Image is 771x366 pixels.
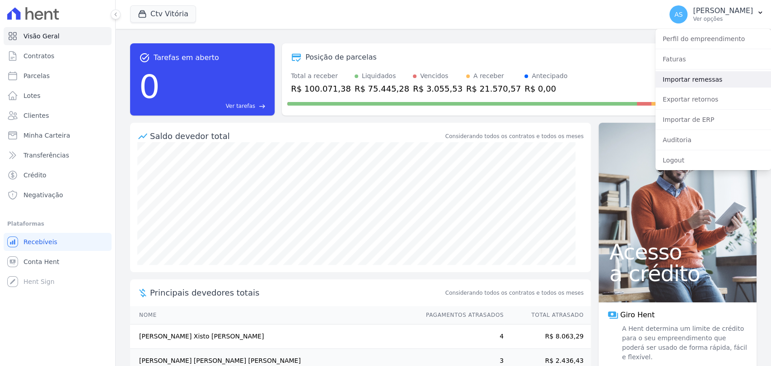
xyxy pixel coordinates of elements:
span: Transferências [23,151,69,160]
div: R$ 21.570,57 [466,83,521,95]
a: Visão Geral [4,27,112,45]
div: R$ 75.445,28 [355,83,409,95]
a: Ver tarefas east [164,102,266,110]
span: Visão Geral [23,32,60,41]
div: Considerando todos os contratos e todos os meses [445,132,584,140]
a: Auditoria [655,132,771,148]
td: 4 [417,324,504,349]
th: Total Atrasado [504,306,591,324]
span: Acesso [609,241,746,263]
a: Clientes [4,107,112,125]
span: task_alt [139,52,150,63]
a: Negativação [4,186,112,204]
span: Ver tarefas [226,102,255,110]
div: R$ 3.055,53 [413,83,463,95]
a: Transferências [4,146,112,164]
a: Logout [655,152,771,168]
span: Parcelas [23,71,50,80]
button: Ctv Vitória [130,5,196,23]
a: Lotes [4,87,112,105]
div: Total a receber [291,71,351,81]
div: R$ 100.071,38 [291,83,351,95]
div: Plataformas [7,218,108,229]
a: Conta Hent [4,253,112,271]
th: Nome [130,306,417,324]
span: Lotes [23,91,41,100]
a: Crédito [4,166,112,184]
button: AS [PERSON_NAME] Ver opções [662,2,771,27]
span: AS [674,11,682,18]
p: Ver opções [693,15,753,23]
td: [PERSON_NAME] Xisto [PERSON_NAME] [130,324,417,349]
span: Minha Carteira [23,131,70,140]
a: Faturas [655,51,771,67]
th: Pagamentos Atrasados [417,306,504,324]
a: Perfil do empreendimento [655,31,771,47]
span: east [259,103,266,110]
a: Exportar retornos [655,91,771,107]
span: Considerando todos os contratos e todos os meses [445,289,584,297]
span: Crédito [23,171,47,180]
a: Importar de ERP [655,111,771,128]
a: Contratos [4,47,112,65]
p: [PERSON_NAME] [693,6,753,15]
span: Giro Hent [620,310,654,320]
span: a crédito [609,263,746,284]
span: Clientes [23,111,49,120]
a: Minha Carteira [4,126,112,144]
div: A receber [473,71,504,81]
a: Importar remessas [655,71,771,88]
td: R$ 8.063,29 [504,324,591,349]
div: 0 [139,63,160,110]
span: Contratos [23,51,54,60]
div: Liquidados [362,71,396,81]
a: Parcelas [4,67,112,85]
div: Vencidos [420,71,448,81]
a: Recebíveis [4,233,112,251]
span: Principais devedores totais [150,287,444,299]
div: Posição de parcelas [305,52,377,63]
div: Antecipado [532,71,567,81]
div: Saldo devedor total [150,130,444,142]
span: Conta Hent [23,257,59,266]
div: R$ 0,00 [524,83,567,95]
span: Negativação [23,190,63,199]
span: Tarefas em aberto [154,52,219,63]
span: A Hent determina um limite de crédito para o seu empreendimento que poderá ser usado de forma ráp... [620,324,748,362]
span: Recebíveis [23,237,57,246]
